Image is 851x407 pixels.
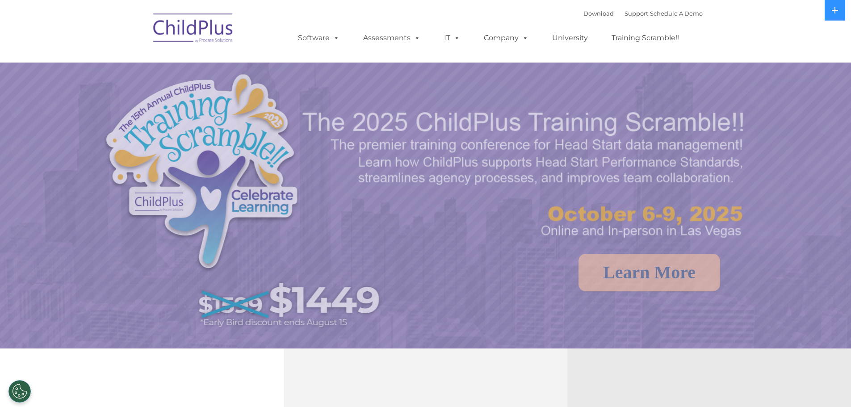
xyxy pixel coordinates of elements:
a: Training Scramble!! [603,29,688,47]
a: Software [289,29,348,47]
a: Support [625,10,648,17]
a: Schedule A Demo [650,10,703,17]
a: Learn More [579,254,720,291]
a: Company [475,29,537,47]
a: Assessments [354,29,429,47]
font: | [583,10,703,17]
button: Cookies Settings [8,380,31,403]
img: ChildPlus by Procare Solutions [149,7,238,52]
a: Download [583,10,614,17]
a: IT [435,29,469,47]
a: University [543,29,597,47]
